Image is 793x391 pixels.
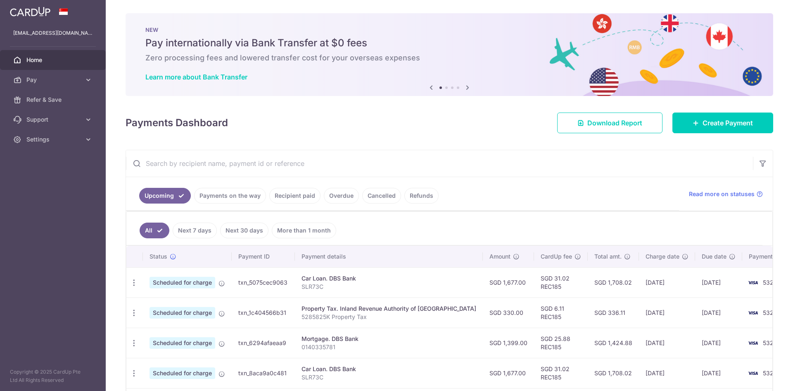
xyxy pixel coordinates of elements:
img: Bank Card [745,308,761,318]
a: Recipient paid [269,188,321,204]
a: Cancelled [362,188,401,204]
p: 5285825K Property Tax [302,313,476,321]
div: Car Loan. DBS Bank [302,274,476,283]
td: [DATE] [639,358,695,388]
input: Search by recipient name, payment id or reference [126,150,753,177]
td: [DATE] [639,297,695,328]
th: Payment ID [232,246,295,267]
span: Scheduled for charge [150,307,215,319]
span: 5321 [763,309,776,316]
td: txn_6294afaeaa9 [232,328,295,358]
td: txn_5075cec9063 [232,267,295,297]
td: [DATE] [695,328,742,358]
p: 0140335781 [302,343,476,351]
span: Scheduled for charge [150,277,215,288]
span: CardUp fee [541,252,572,261]
td: SGD 6.11 REC185 [534,297,588,328]
td: txn_8aca9a0c481 [232,358,295,388]
td: SGD 31.02 REC185 [534,267,588,297]
td: SGD 1,708.02 [588,358,639,388]
a: Overdue [324,188,359,204]
img: Bank Card [745,338,761,348]
span: 5321 [763,369,776,377]
p: [EMAIL_ADDRESS][DOMAIN_NAME] [13,29,93,37]
td: SGD 1,424.88 [588,328,639,358]
span: Pay [26,76,81,84]
a: Next 30 days [220,223,268,238]
a: Upcoming [139,188,191,204]
td: [DATE] [695,358,742,388]
span: Support [26,115,81,124]
th: Payment details [295,246,483,267]
a: Refunds [404,188,439,204]
a: More than 1 month [272,223,336,238]
a: Create Payment [672,113,773,133]
td: [DATE] [639,328,695,358]
a: Read more on statuses [689,190,763,198]
td: SGD 1,677.00 [483,267,534,297]
span: Total amt. [594,252,622,261]
span: Settings [26,135,81,144]
span: Download Report [587,118,642,128]
p: SLR73C [302,283,476,291]
div: Car Loan. DBS Bank [302,365,476,373]
p: NEW [145,26,753,33]
td: [DATE] [695,297,742,328]
td: SGD 330.00 [483,297,534,328]
img: Bank Card [745,278,761,288]
td: [DATE] [695,267,742,297]
td: SGD 31.02 REC185 [534,358,588,388]
a: Learn more about Bank Transfer [145,73,247,81]
td: SGD 336.11 [588,297,639,328]
span: Scheduled for charge [150,367,215,379]
td: SGD 1,677.00 [483,358,534,388]
span: Due date [702,252,727,261]
span: 5321 [763,339,776,346]
img: Bank Card [745,368,761,378]
div: Mortgage. DBS Bank [302,335,476,343]
span: Status [150,252,167,261]
img: CardUp [10,7,50,17]
td: txn_1c404566b31 [232,297,295,328]
a: All [140,223,169,238]
img: Bank transfer banner [126,13,773,96]
td: SGD 1,708.02 [588,267,639,297]
a: Download Report [557,113,662,133]
p: SLR73C [302,373,476,381]
h4: Payments Dashboard [126,115,228,130]
td: SGD 1,399.00 [483,328,534,358]
td: SGD 25.88 REC185 [534,328,588,358]
span: Create Payment [703,118,753,128]
span: 5321 [763,279,776,286]
div: Property Tax. Inland Revenue Authority of [GEOGRAPHIC_DATA] [302,305,476,313]
h5: Pay internationally via Bank Transfer at $0 fees [145,36,753,50]
span: Scheduled for charge [150,337,215,349]
span: Read more on statuses [689,190,755,198]
a: Payments on the way [194,188,266,204]
td: [DATE] [639,267,695,297]
span: Refer & Save [26,96,81,104]
span: Home [26,56,81,64]
a: Next 7 days [173,223,217,238]
h6: Zero processing fees and lowered transfer cost for your overseas expenses [145,53,753,63]
span: Amount [489,252,510,261]
span: Charge date [646,252,679,261]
